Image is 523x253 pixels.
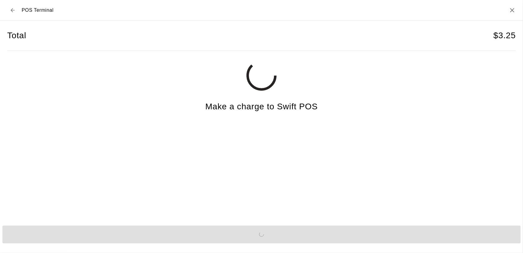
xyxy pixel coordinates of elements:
div: POS Terminal [7,5,54,16]
h4: $ 3.25 [494,30,516,41]
button: Back to checkout [7,5,18,16]
h4: Make a charge to Swift POS [205,102,318,112]
button: Close [509,7,516,14]
h4: Total [7,30,26,41]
